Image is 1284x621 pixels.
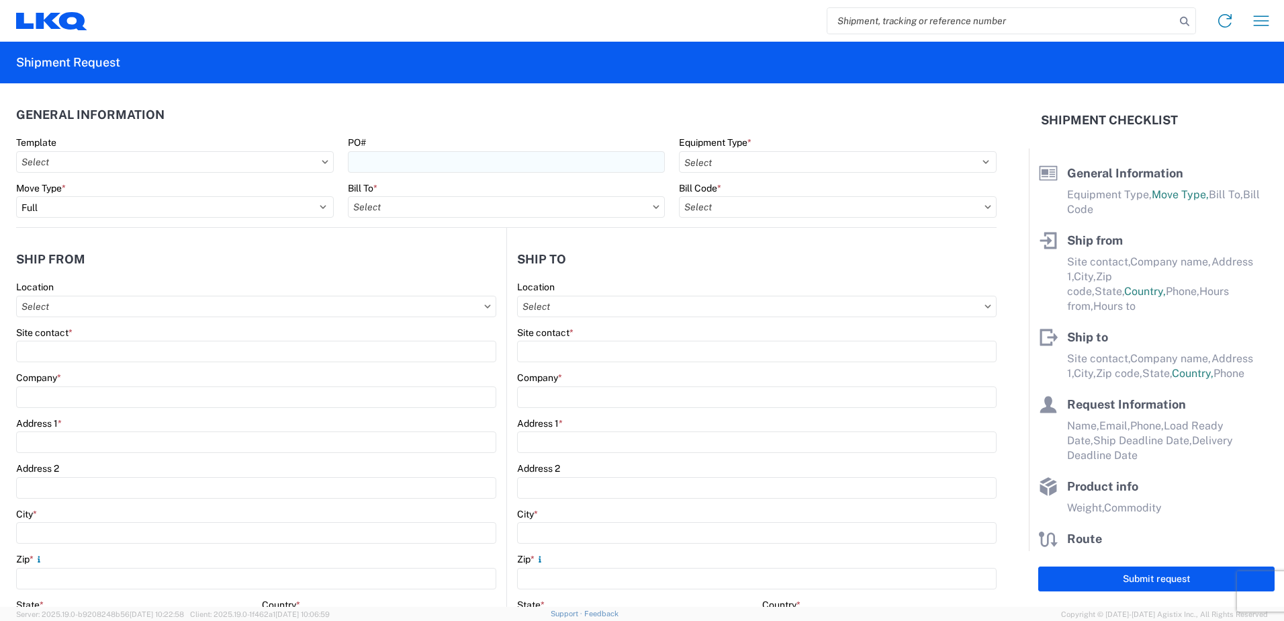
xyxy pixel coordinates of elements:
[1209,188,1243,201] span: Bill To,
[1041,112,1178,128] h2: Shipment Checklist
[517,462,560,474] label: Address 2
[16,372,61,384] label: Company
[517,599,545,611] label: State
[16,327,73,339] label: Site contact
[1166,285,1199,298] span: Phone,
[16,54,120,71] h2: Shipment Request
[517,281,555,293] label: Location
[1124,285,1166,298] span: Country,
[348,136,366,149] label: PO#
[517,417,563,429] label: Address 1
[679,182,721,194] label: Bill Code
[16,296,496,317] input: Select
[827,8,1175,34] input: Shipment, tracking or reference number
[1067,330,1108,344] span: Ship to
[16,253,85,266] h2: Ship from
[16,462,59,474] label: Address 2
[1067,188,1152,201] span: Equipment Type,
[16,136,56,149] label: Template
[517,372,562,384] label: Company
[517,296,997,317] input: Select
[16,610,184,618] span: Server: 2025.19.0-b9208248b56
[517,253,566,266] h2: Ship to
[262,599,300,611] label: Country
[16,281,54,293] label: Location
[517,327,574,339] label: Site contact
[1095,285,1124,298] span: State,
[190,610,330,618] span: Client: 2025.19.0-1f462a1
[551,610,584,618] a: Support
[1130,255,1211,268] span: Company name,
[16,417,62,429] label: Address 1
[130,610,184,618] span: [DATE] 10:22:58
[16,599,44,611] label: State
[1213,367,1244,380] span: Phone
[1142,367,1172,380] span: State,
[275,610,330,618] span: [DATE] 10:06:59
[1093,300,1136,313] span: Hours to
[1074,367,1096,380] span: City,
[679,196,997,218] input: Select
[1067,352,1130,365] span: Site contact,
[1152,188,1209,201] span: Move Type,
[348,182,377,194] label: Bill To
[1099,419,1130,432] span: Email,
[1067,397,1186,411] span: Request Information
[16,182,66,194] label: Move Type
[517,553,545,565] label: Zip
[1067,419,1099,432] span: Name,
[1130,352,1211,365] span: Company name,
[1067,532,1102,546] span: Route
[1074,270,1096,283] span: City,
[1093,434,1192,447] span: Ship Deadline Date,
[679,136,751,149] label: Equipment Type
[16,508,37,520] label: City
[1172,367,1213,380] span: Country,
[1104,501,1162,514] span: Commodity
[584,610,618,618] a: Feedback
[1067,233,1123,247] span: Ship from
[16,108,165,122] h2: General Information
[1067,166,1183,180] span: General Information
[1061,608,1268,620] span: Copyright © [DATE]-[DATE] Agistix Inc., All Rights Reserved
[348,196,666,218] input: Select
[16,553,44,565] label: Zip
[762,599,800,611] label: Country
[1038,567,1275,591] button: Submit request
[1067,479,1138,493] span: Product info
[1067,501,1104,514] span: Weight,
[1130,419,1164,432] span: Phone,
[517,508,538,520] label: City
[1096,367,1142,380] span: Zip code,
[1067,255,1130,268] span: Site contact,
[16,151,334,173] input: Select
